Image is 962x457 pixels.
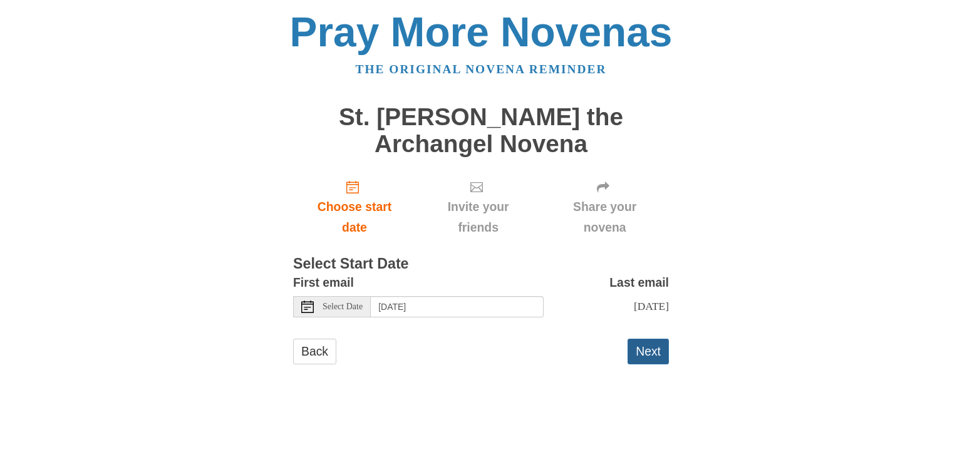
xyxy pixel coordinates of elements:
[356,63,607,76] a: The original novena reminder
[293,170,416,244] a: Choose start date
[293,339,336,364] a: Back
[290,9,673,55] a: Pray More Novenas
[628,339,669,364] button: Next
[428,197,528,238] span: Invite your friends
[323,302,363,311] span: Select Date
[416,170,540,244] div: Click "Next" to confirm your start date first.
[553,197,656,238] span: Share your novena
[306,197,403,238] span: Choose start date
[293,104,669,157] h1: St. [PERSON_NAME] the Archangel Novena
[540,170,669,244] div: Click "Next" to confirm your start date first.
[293,256,669,272] h3: Select Start Date
[609,272,669,293] label: Last email
[293,272,354,293] label: First email
[634,300,669,312] span: [DATE]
